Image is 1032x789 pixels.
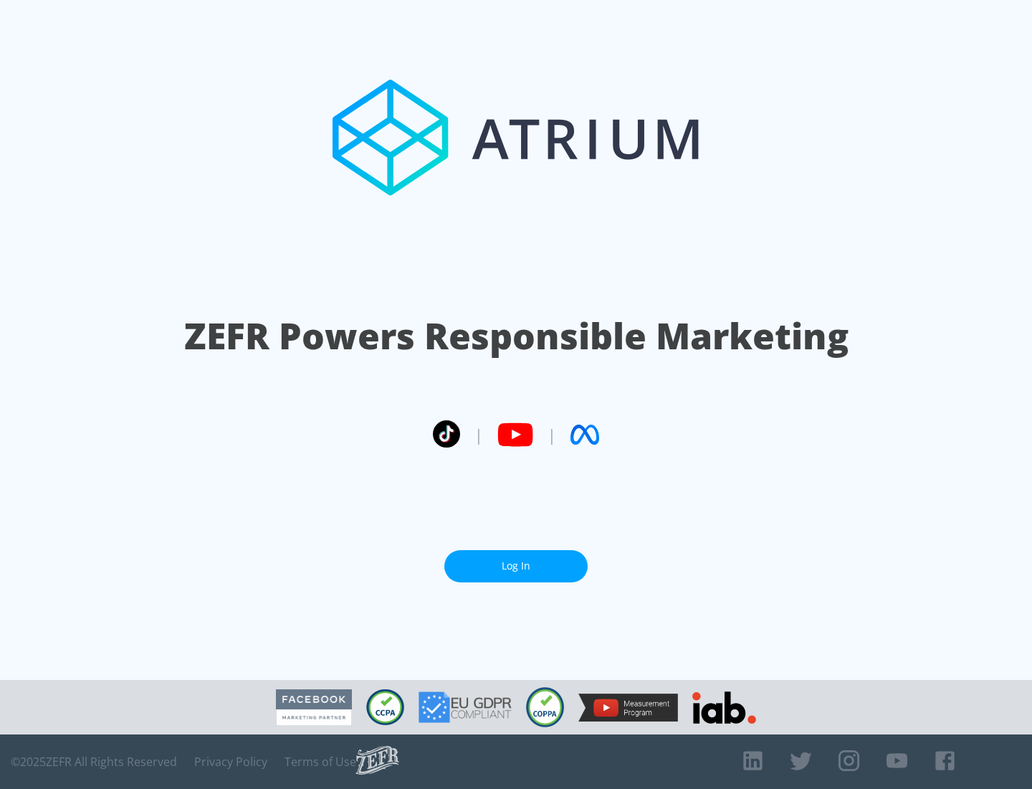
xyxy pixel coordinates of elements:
a: Terms of Use [285,755,356,769]
img: Facebook Marketing Partner [276,689,352,726]
a: Privacy Policy [194,755,267,769]
span: © 2025 ZEFR All Rights Reserved [11,755,177,769]
img: YouTube Measurement Program [578,694,678,722]
img: GDPR Compliant [419,691,512,723]
img: COPPA Compliant [526,687,564,727]
a: Log In [444,550,588,582]
span: | [474,424,483,445]
span: | [548,424,556,445]
img: CCPA Compliant [366,689,404,725]
h1: ZEFR Powers Responsible Marketing [184,311,849,361]
img: IAB [692,691,756,724]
